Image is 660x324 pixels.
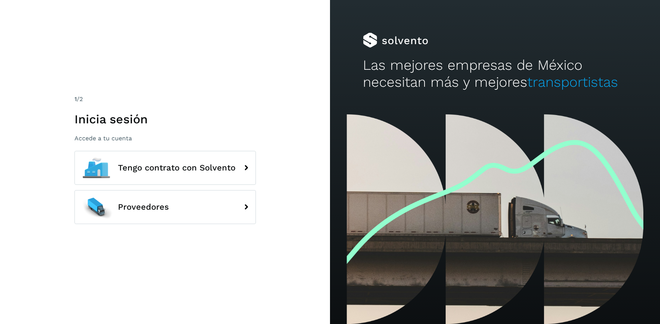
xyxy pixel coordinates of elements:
[74,95,256,104] div: /2
[74,151,256,185] button: Tengo contrato con Solvento
[118,163,235,172] span: Tengo contrato con Solvento
[118,203,169,212] span: Proveedores
[527,74,618,90] span: transportistas
[363,57,627,91] h2: Las mejores empresas de México necesitan más y mejores
[74,135,256,142] p: Accede a tu cuenta
[74,95,77,103] span: 1
[74,190,256,224] button: Proveedores
[74,112,256,126] h1: Inicia sesión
